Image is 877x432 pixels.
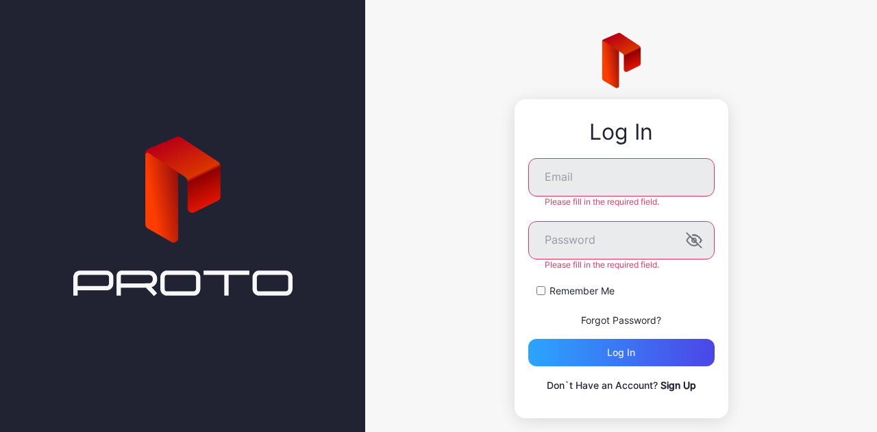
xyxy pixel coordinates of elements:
[660,379,696,391] a: Sign Up
[528,377,715,394] p: Don`t Have an Account?
[607,347,635,358] div: Log in
[528,196,715,207] div: Please fill in the required field.
[528,259,715,270] div: Please fill in the required field.
[686,232,702,249] button: Password
[549,284,615,298] label: Remember Me
[581,314,661,326] a: Forgot Password?
[528,339,715,366] button: Log in
[528,158,715,196] input: Email
[528,221,715,259] input: Password
[528,120,715,144] div: Log In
